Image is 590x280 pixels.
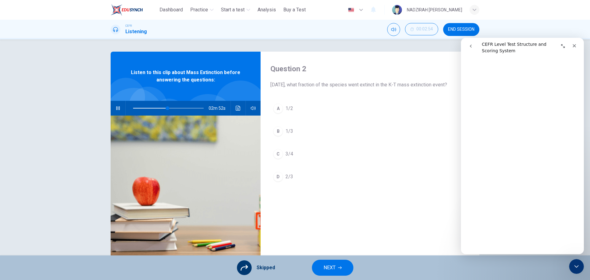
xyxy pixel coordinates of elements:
[221,6,245,14] span: Start a test
[111,4,143,16] img: ELTC logo
[270,64,470,74] h4: Question 2
[188,4,216,15] button: Practice
[392,5,402,15] img: Profile picture
[190,6,208,14] span: Practice
[461,38,584,254] iframe: To enrich screen reader interactions, please activate Accessibility in Grammarly extension settings
[270,81,470,89] span: [DATE], what fraction of the species went extinct in the K-T mass extinction event?
[131,69,241,84] span: Listen to this clip about Mass Extinction before answering the questions:
[283,6,306,14] span: Buy a Test
[258,6,276,14] span: Analysis
[312,260,353,276] button: NEXT
[569,259,584,274] iframe: Intercom live chat
[125,24,132,28] span: CEFR
[407,6,462,14] div: NADZIRAH [PERSON_NAME]
[111,116,261,265] img: Listen to this clip about Mass Extinction before answering the questions:
[233,101,243,116] button: Click to see the audio transcription
[324,263,336,272] span: NEXT
[111,4,157,16] a: ELTC logo
[218,4,253,15] button: Start a test
[281,4,308,15] button: Buy a Test
[448,27,474,32] span: END SESSION
[387,23,400,36] div: Mute
[255,4,278,15] button: Analysis
[416,27,433,32] span: 00:02:54
[405,23,438,36] div: Hide
[125,28,147,35] h1: Listening
[443,23,479,36] button: END SESSION
[257,264,275,271] span: Skipped
[159,6,183,14] span: Dashboard
[209,101,230,116] span: 02m 52s
[405,23,438,35] button: 00:02:54
[347,8,355,12] img: en
[157,4,185,15] button: Dashboard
